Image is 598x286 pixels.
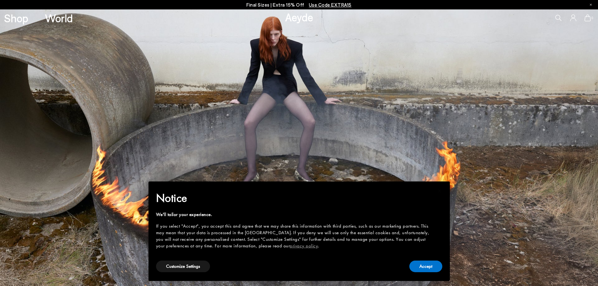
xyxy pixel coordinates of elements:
[246,1,352,9] p: Final Sizes | Extra 15% Off
[285,10,313,24] a: Aeyde
[156,261,210,272] button: Customize Settings
[409,261,442,272] button: Accept
[432,183,447,198] button: Close this notice
[309,2,352,8] span: Navigate to /collections/ss25-final-sizes
[156,211,432,218] div: We'll tailor your experience.
[290,243,318,249] a: privacy policy
[4,13,28,24] a: Shop
[45,13,73,24] a: World
[585,14,591,21] a: 0
[156,190,432,206] h2: Notice
[591,16,594,20] span: 0
[438,186,442,196] span: ×
[156,223,432,249] div: If you select "Accept", you accept this and agree that we may share this information with third p...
